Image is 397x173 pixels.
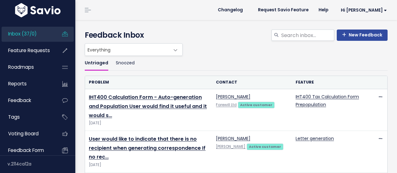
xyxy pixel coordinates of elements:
[85,56,388,71] ul: Filter feature requests
[2,110,52,124] a: Tags
[85,44,170,56] span: Everything
[333,5,392,15] a: Hi [PERSON_NAME]
[8,64,34,70] span: Roadmaps
[238,101,274,108] a: Active customer
[85,43,183,56] span: Everything
[212,76,292,89] th: Contact
[337,30,388,41] a: New Feedback
[2,77,52,91] a: Reports
[292,76,371,89] th: Feature
[216,102,237,107] a: Farewill Ltd
[8,97,31,104] span: Feedback
[2,43,52,58] a: Feature Requests
[85,30,388,41] h4: Feedback Inbox
[89,135,206,161] a: User would like to indicate that there is no recipient when generating correspondence If no rec…
[218,8,243,12] span: Changelog
[216,135,250,142] a: [PERSON_NAME]
[13,3,62,17] img: logo-white.9d6f32f41409.svg
[85,56,108,71] a: Untriaged
[8,30,37,37] span: Inbox (37/0)
[2,27,52,41] a: Inbox (37/0)
[216,144,245,149] a: [PERSON_NAME]
[89,120,208,127] span: [DATE]
[8,147,44,154] span: Feedback form
[8,156,75,172] div: v.2114ca12a
[8,47,50,54] span: Feature Requests
[8,80,27,87] span: Reports
[116,56,135,71] a: Snoozed
[296,94,359,108] a: IHT400 Tax Calculation Form Prepopulation
[253,5,314,15] a: Request Savio Feature
[314,5,333,15] a: Help
[2,93,52,108] a: Feedback
[240,102,272,107] strong: Active customer
[85,76,212,89] th: Problem
[296,135,334,142] a: Letter generation
[341,8,387,13] span: Hi [PERSON_NAME]
[281,30,334,41] input: Search inbox...
[2,143,52,158] a: Feedback form
[2,127,52,141] a: Voting Board
[8,114,20,120] span: Tags
[216,94,250,100] a: [PERSON_NAME]
[2,60,52,74] a: Roadmaps
[89,94,207,119] a: IHT400 Calculation Form - Auto-generation and Population User would find it useful and it would s…
[247,143,283,149] a: Active customer
[8,130,39,137] span: Voting Board
[89,162,208,168] span: [DATE]
[249,144,281,149] strong: Active customer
